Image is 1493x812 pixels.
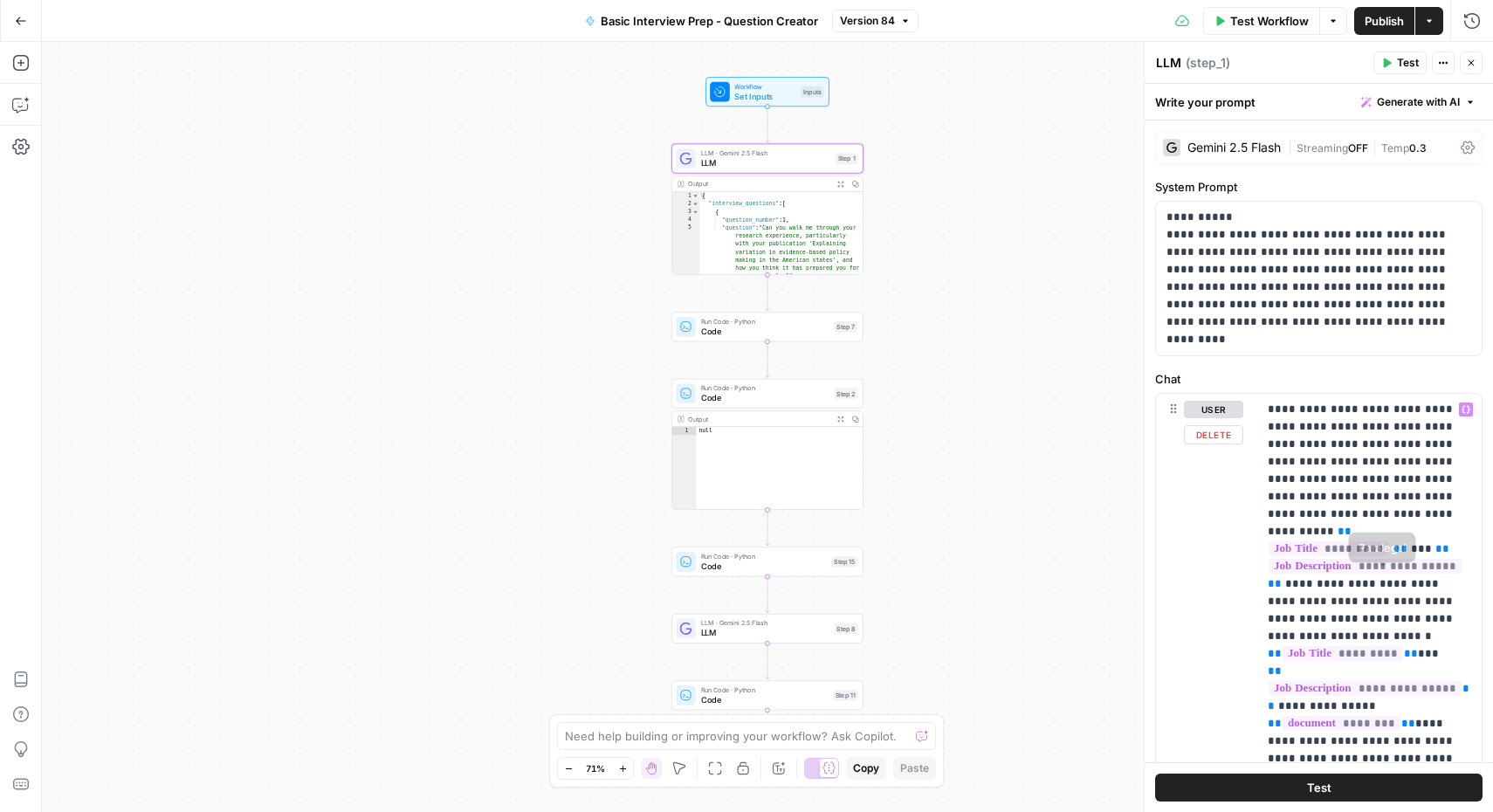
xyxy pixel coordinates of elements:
[671,680,863,710] div: Run Code · PythonCodeStep 11
[1203,7,1319,35] button: Test Workflow
[701,148,831,158] span: LLM · Gemini 2.5 Flash
[701,325,829,337] span: Code
[1373,52,1427,74] button: Test
[671,77,863,107] div: WorkflowSet InputsInputs
[766,107,769,142] g: Edge from start to step_1
[672,224,699,280] div: 5
[701,627,829,639] span: LLM
[1288,138,1297,155] span: |
[766,576,769,612] g: Edge from step_15 to step_8
[834,388,857,399] div: Step 2
[834,321,857,333] div: Step 7
[832,10,919,32] button: Version 84
[672,216,699,224] div: 4
[701,383,829,393] span: Run Code · Python
[734,81,795,91] span: Workflow
[671,312,863,341] div: Run Code · PythonCodeStep 7
[1354,91,1483,114] button: Generate with AI
[1397,55,1419,71] span: Test
[671,144,863,275] div: LLM · Gemini 2.5 FlashLLMStep 1Output{ "interview_questions":[ { "question_number":1, "question":...
[1156,54,1181,72] textarea: LLM
[734,90,795,102] span: Set Inputs
[836,153,857,164] div: Step 1
[832,556,858,568] div: Step 15
[1155,178,1483,196] label: System Prompt
[672,200,699,208] div: 2
[688,179,829,189] div: Output
[1307,779,1331,796] span: Test
[1187,141,1281,154] div: Gemini 2.5 Flash
[1155,370,1483,388] label: Chat
[853,760,879,776] span: Copy
[1145,84,1493,120] div: Write your prompt
[586,761,605,775] span: 71%
[672,427,697,435] div: 1
[840,13,895,29] span: Version 84
[671,379,863,510] div: Run Code · PythonCodeStep 2Outputnull
[1184,401,1243,418] button: user
[801,86,823,98] div: Inputs
[1368,138,1381,155] span: |
[671,614,863,643] div: LLM · Gemini 2.5 FlashLLMStep 8
[672,208,699,216] div: 3
[1348,141,1368,155] span: OFF
[766,341,769,377] g: Edge from step_7 to step_2
[672,192,699,200] div: 1
[692,208,699,216] span: Toggle code folding, rows 3 through 7
[1354,7,1414,35] button: Publish
[601,12,818,30] span: Basic Interview Prep - Question Creator
[766,510,769,546] g: Edge from step_2 to step_15
[701,560,827,572] span: Code
[1365,12,1404,30] span: Publish
[893,757,936,780] button: Paste
[766,643,769,679] g: Edge from step_8 to step_11
[1186,54,1230,72] span: ( step_1 )
[1381,141,1409,155] span: Temp
[574,7,829,35] button: Basic Interview Prep - Question Creator
[701,685,829,694] span: Run Code · Python
[701,392,829,404] span: Code
[1155,774,1483,802] button: Test
[1184,425,1243,444] button: Delete
[833,690,857,701] div: Step 11
[766,275,769,311] g: Edge from step_1 to step_7
[701,156,831,169] span: LLM
[688,414,829,423] div: Output
[692,200,699,208] span: Toggle code folding, rows 2 through 13
[1377,94,1460,110] span: Generate with AI
[834,623,857,635] div: Step 8
[900,760,929,776] span: Paste
[846,757,886,780] button: Copy
[692,192,699,200] span: Toggle code folding, rows 1 through 14
[701,618,829,628] span: LLM · Gemini 2.5 Flash
[1230,12,1309,30] span: Test Workflow
[1297,141,1348,155] span: Streaming
[1359,539,1406,555] div: Paralegal
[1409,141,1427,155] span: 0.3
[671,547,863,576] div: Run Code · PythonCodeStep 15
[701,551,827,561] span: Run Code · Python
[701,316,829,326] span: Run Code · Python
[701,693,829,705] span: Code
